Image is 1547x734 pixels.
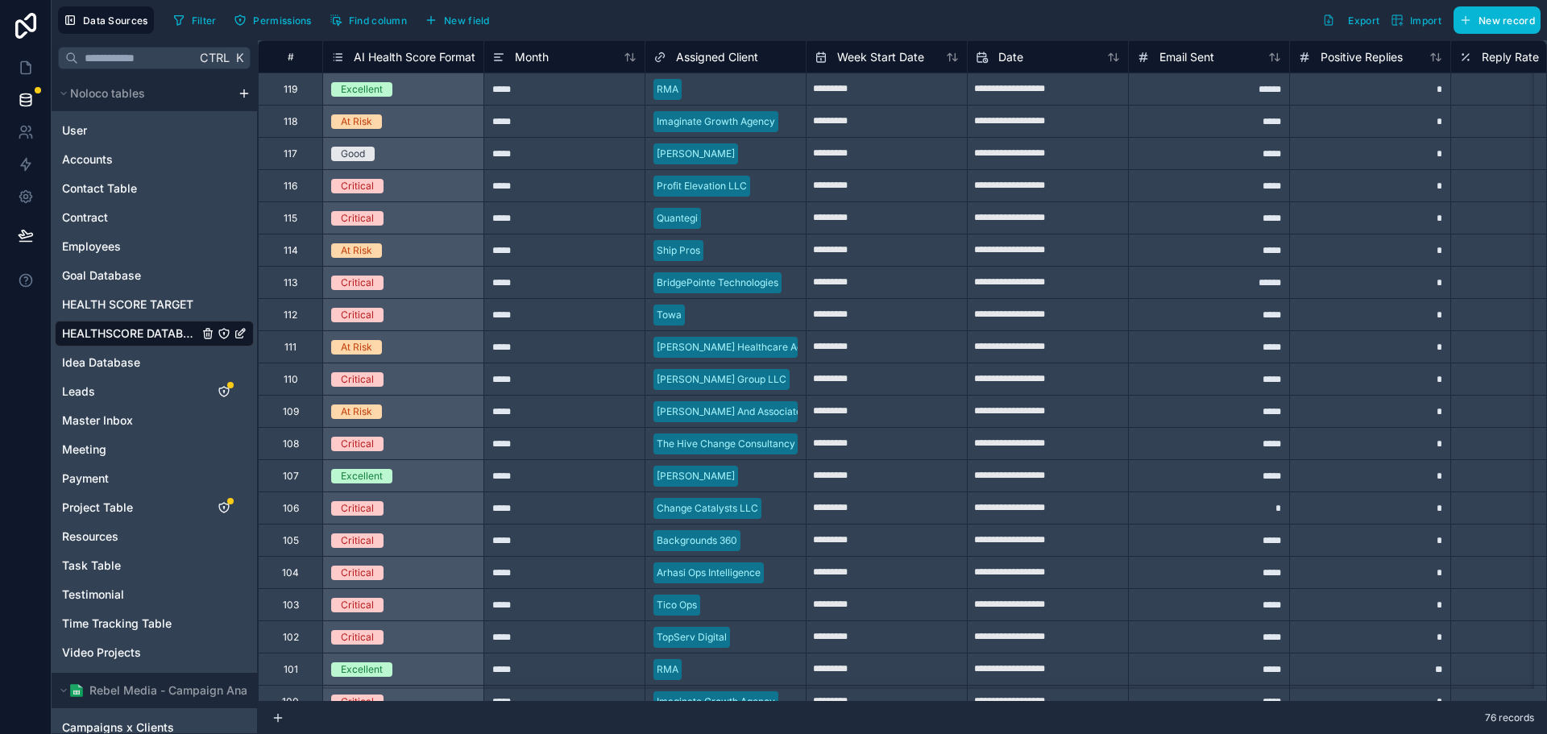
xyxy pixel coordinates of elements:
[1348,15,1379,27] span: Export
[284,83,297,96] div: 119
[192,15,217,27] span: Filter
[1482,49,1539,65] span: Reply Rate
[657,340,830,355] div: [PERSON_NAME] Healthcare Advisors
[657,566,761,580] div: Arhasi Ops Intelligence
[228,8,317,32] button: Permissions
[657,179,747,193] div: Profit Elevation LLC
[1447,6,1541,34] a: New record
[228,8,323,32] a: Permissions
[657,695,775,709] div: Imaginate Growth Agency
[657,437,812,451] div: The Hive Change Consultancy Ltd
[837,49,924,65] span: Week Start Date
[657,82,678,97] div: RMA
[657,501,758,516] div: Change Catalysts LLC
[349,15,407,27] span: Find column
[1317,6,1385,34] button: Export
[1479,15,1535,27] span: New record
[1321,49,1403,65] span: Positive Replies
[1159,49,1214,65] span: Email Sent
[1454,6,1541,34] button: New record
[657,630,727,645] div: TopServ Digital
[282,566,299,579] div: 104
[657,114,775,129] div: Imaginate Growth Agency
[284,212,297,225] div: 115
[284,309,297,321] div: 112
[284,341,297,354] div: 111
[284,373,298,386] div: 110
[271,51,310,63] div: #
[253,15,311,27] span: Permissions
[1485,711,1534,724] span: 76 records
[998,49,1023,65] span: Date
[354,49,475,65] span: AI Health Score Format
[283,437,299,450] div: 108
[657,404,807,419] div: [PERSON_NAME] And Associates
[657,243,700,258] div: Ship Pros
[283,534,299,547] div: 105
[657,372,786,387] div: [PERSON_NAME] Group LLC
[167,8,222,32] button: Filter
[1410,15,1441,27] span: Import
[284,147,297,160] div: 117
[284,115,297,128] div: 118
[284,244,298,257] div: 114
[657,308,682,322] div: Towa
[83,15,148,27] span: Data Sources
[1385,6,1447,34] button: Import
[657,469,735,483] div: [PERSON_NAME]
[657,211,698,226] div: Quantegi
[283,405,299,418] div: 109
[284,276,297,289] div: 113
[284,663,298,676] div: 101
[657,598,697,612] div: Tico Ops
[283,470,299,483] div: 107
[282,695,299,708] div: 100
[198,48,231,68] span: Ctrl
[283,502,299,515] div: 106
[515,49,549,65] span: Month
[234,52,245,64] span: K
[657,276,778,290] div: BridgePointe Technologies
[284,180,297,193] div: 116
[283,631,299,644] div: 102
[419,8,496,32] button: New field
[657,662,678,677] div: RMA
[676,49,758,65] span: Assigned Client
[657,533,737,548] div: Backgrounds 360
[283,599,299,612] div: 103
[657,147,735,161] div: [PERSON_NAME]
[324,8,413,32] button: Find column
[58,6,154,34] button: Data Sources
[444,15,490,27] span: New field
